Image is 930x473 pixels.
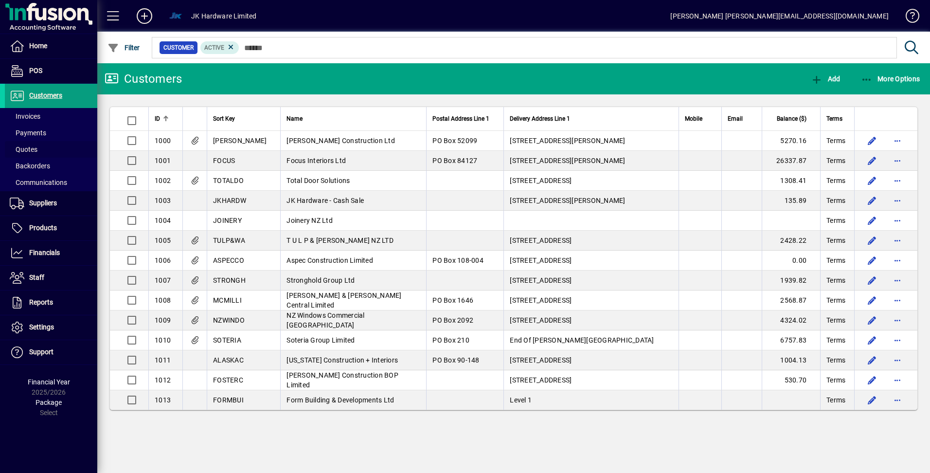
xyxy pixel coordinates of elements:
[864,153,880,168] button: Edit
[286,217,333,224] span: Joinery NZ Ltd
[36,399,62,406] span: Package
[213,137,267,145] span: [PERSON_NAME]
[811,75,840,83] span: Add
[826,335,845,345] span: Terms
[5,216,97,240] a: Products
[728,113,743,124] span: Email
[10,129,46,137] span: Payments
[155,356,171,364] span: 1011
[155,197,171,204] span: 1003
[5,291,97,315] a: Reports
[5,266,97,290] a: Staff
[155,113,160,124] span: ID
[155,217,171,224] span: 1004
[890,372,905,388] button: More options
[432,336,469,344] span: PO Box 210
[29,42,47,50] span: Home
[213,217,242,224] span: JOINERY
[155,137,171,145] span: 1000
[864,213,880,228] button: Edit
[826,275,845,285] span: Terms
[213,157,235,164] span: FOCUS
[5,125,97,141] a: Payments
[890,133,905,148] button: More options
[105,71,182,87] div: Customers
[155,296,171,304] span: 1008
[864,372,880,388] button: Edit
[10,179,67,186] span: Communications
[864,292,880,308] button: Edit
[213,336,241,344] span: SOTERIA
[510,396,532,404] span: Level 1
[890,332,905,348] button: More options
[762,370,820,390] td: 530.70
[762,291,820,310] td: 2568.87
[286,256,373,264] span: Aspec Construction Limited
[286,291,401,309] span: [PERSON_NAME] & [PERSON_NAME] Central Limited
[826,196,845,205] span: Terms
[213,296,242,304] span: MCMILLI
[286,157,346,164] span: Focus Interiors Ltd
[890,352,905,368] button: More options
[510,236,572,244] span: [STREET_ADDRESS]
[213,396,244,404] span: FORMBUI
[826,216,845,225] span: Terms
[213,256,244,264] span: ASPECCO
[5,174,97,191] a: Communications
[286,177,350,184] span: Total Door Solutions
[762,330,820,350] td: 6757.83
[29,224,57,232] span: Products
[10,112,40,120] span: Invoices
[864,332,880,348] button: Edit
[510,113,570,124] span: Delivery Address Line 1
[510,157,625,164] span: [STREET_ADDRESS][PERSON_NAME]
[5,241,97,265] a: Financials
[890,193,905,208] button: More options
[29,323,54,331] span: Settings
[213,236,245,244] span: TULP&WA
[864,392,880,408] button: Edit
[213,177,244,184] span: TOTALDO
[685,113,702,124] span: Mobile
[5,158,97,174] a: Backorders
[864,233,880,248] button: Edit
[826,355,845,365] span: Terms
[510,177,572,184] span: [STREET_ADDRESS]
[160,7,191,25] button: Profile
[163,43,194,53] span: Customer
[5,315,97,340] a: Settings
[286,197,364,204] span: JK Hardware - Cash Sale
[107,44,140,52] span: Filter
[432,296,473,304] span: PO Box 1646
[864,273,880,288] button: Edit
[510,276,572,284] span: [STREET_ADDRESS]
[129,7,160,25] button: Add
[864,253,880,268] button: Edit
[213,276,246,284] span: STRONGH
[890,312,905,328] button: More options
[213,197,246,204] span: JKHARDW
[728,113,756,124] div: Email
[858,70,923,88] button: More Options
[670,8,889,24] div: [PERSON_NAME] [PERSON_NAME][EMAIL_ADDRESS][DOMAIN_NAME]
[5,141,97,158] a: Quotes
[286,137,395,145] span: [PERSON_NAME] Construction Ltd
[777,113,806,124] span: Balance ($)
[762,350,820,370] td: 1004.13
[890,392,905,408] button: More options
[762,251,820,271] td: 0.00
[286,236,393,244] span: T U L P & [PERSON_NAME] NZ LTD
[826,113,842,124] span: Terms
[510,336,654,344] span: End Of [PERSON_NAME][GEOGRAPHIC_DATA]
[890,153,905,168] button: More options
[213,316,245,324] span: NZWINDO
[762,271,820,291] td: 1939.82
[432,256,483,264] span: PO Box 108-004
[5,340,97,364] a: Support
[890,253,905,268] button: More options
[762,191,820,211] td: 135.89
[890,273,905,288] button: More options
[5,108,97,125] a: Invoices
[432,137,477,145] span: PO Box 52099
[890,292,905,308] button: More options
